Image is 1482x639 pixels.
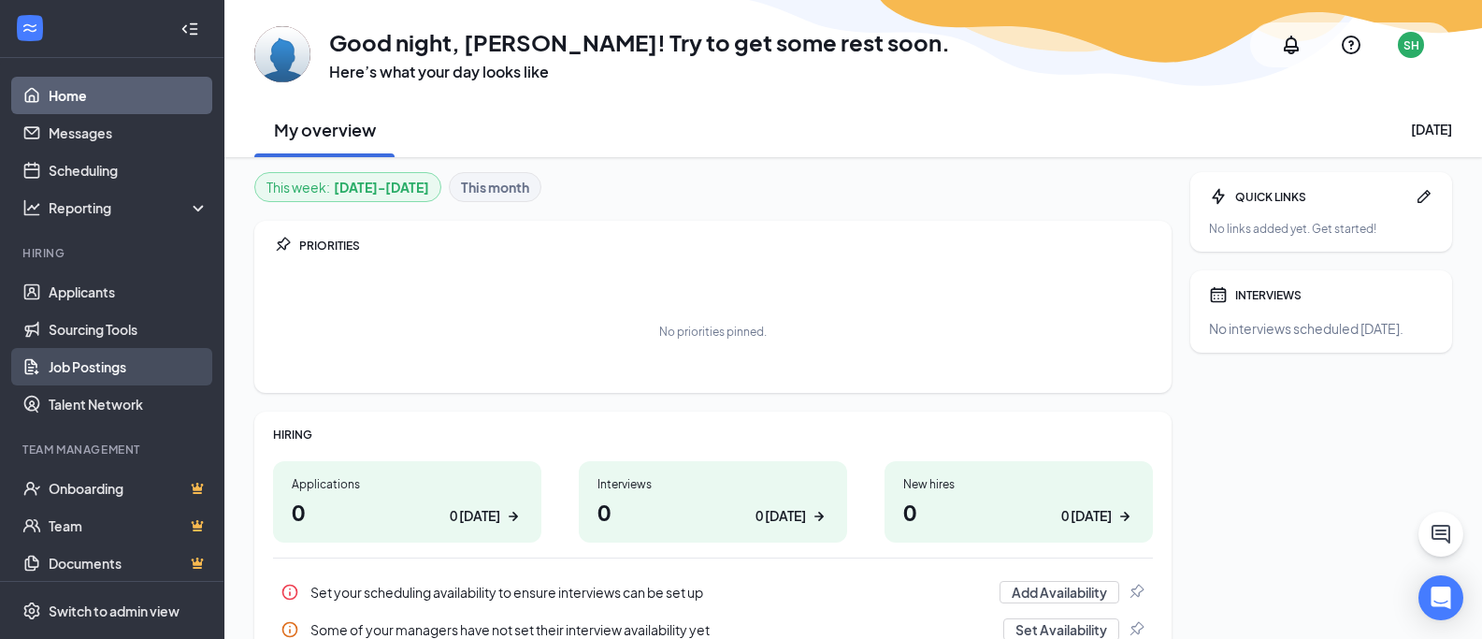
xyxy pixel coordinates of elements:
[49,602,180,620] div: Switch to admin view
[1235,189,1407,205] div: QUICK LINKS
[461,177,529,197] b: This month
[1235,287,1433,303] div: INTERVIEWS
[22,442,205,457] div: Team Management
[903,496,1134,528] h1: 0
[254,26,310,82] img: Sean Higgs
[1415,187,1433,206] svg: Pen
[49,311,209,348] a: Sourcing Tools
[49,348,209,385] a: Job Postings
[1209,221,1433,237] div: No links added yet. Get started!
[810,507,828,526] svg: ArrowRight
[310,620,992,639] div: Some of your managers have not set their interview availability yet
[659,324,767,340] div: No priorities pinned.
[180,20,199,38] svg: Collapse
[1209,285,1228,304] svg: Calendar
[1061,506,1112,526] div: 0 [DATE]
[49,114,209,152] a: Messages
[1418,575,1463,620] div: Open Intercom Messenger
[274,118,376,141] h2: My overview
[329,62,950,82] h3: Here’s what your day looks like
[1209,319,1433,338] div: No interviews scheduled [DATE].
[597,496,828,528] h1: 0
[49,470,209,507] a: OnboardingCrown
[292,496,523,528] h1: 0
[334,177,429,197] b: [DATE] - [DATE]
[1115,507,1134,526] svg: ArrowRight
[22,245,205,261] div: Hiring
[299,238,1153,254] div: PRIORITIES
[273,236,292,254] svg: Pin
[49,152,209,189] a: Scheduling
[1127,583,1145,602] svg: Pin
[21,19,39,37] svg: WorkstreamLogo
[273,461,541,543] a: Applications00 [DATE]ArrowRight
[504,507,523,526] svg: ArrowRight
[1418,512,1463,557] button: ChatActive
[273,427,1153,443] div: HIRING
[49,545,209,582] a: DocumentsCrown
[329,26,950,58] h1: Good night, [PERSON_NAME]! Try to get some rest soon.
[1430,523,1452,545] svg: ChatActive
[49,507,209,545] a: TeamCrown
[1403,37,1419,53] div: SH
[49,385,209,423] a: Talent Network
[597,476,828,492] div: Interviews
[755,506,806,526] div: 0 [DATE]
[49,77,209,114] a: Home
[22,198,41,217] svg: Analysis
[1411,120,1452,138] div: [DATE]
[266,177,429,197] div: This week :
[903,476,1134,492] div: New hires
[1000,581,1119,603] button: Add Availability
[273,574,1153,611] div: Set your scheduling availability to ensure interviews can be set up
[292,476,523,492] div: Applications
[273,574,1153,611] a: InfoSet your scheduling availability to ensure interviews can be set upAdd AvailabilityPin
[310,583,988,602] div: Set your scheduling availability to ensure interviews can be set up
[49,198,209,217] div: Reporting
[1127,620,1145,639] svg: Pin
[885,461,1153,543] a: New hires00 [DATE]ArrowRight
[281,583,299,602] svg: Info
[22,602,41,620] svg: Settings
[1280,34,1302,56] svg: Notifications
[450,506,500,526] div: 0 [DATE]
[49,273,209,311] a: Applicants
[579,461,847,543] a: Interviews00 [DATE]ArrowRight
[1340,34,1362,56] svg: QuestionInfo
[1209,187,1228,206] svg: Bolt
[281,620,299,639] svg: Info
